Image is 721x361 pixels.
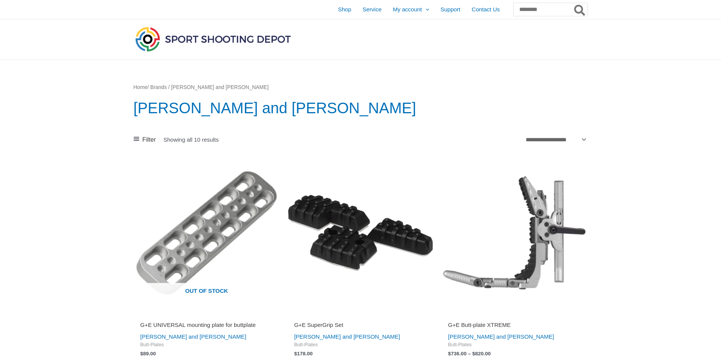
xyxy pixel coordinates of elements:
[523,134,588,145] select: Shop order
[140,321,273,329] h2: G+E UNIVERSAL mounting plate for buttplate
[448,311,581,320] iframe: Customer reviews powered by Trustpilot
[140,351,143,356] span: $
[294,321,427,331] a: G+E SuperGrip Set
[448,321,581,331] a: G+E Butt-plate XTREME
[140,311,273,320] iframe: Customer reviews powered by Trustpilot
[448,321,581,329] h2: G+E Butt-plate XTREME
[140,333,246,340] a: [PERSON_NAME] and [PERSON_NAME]
[140,321,273,331] a: G+E UNIVERSAL mounting plate for buttplate
[140,342,273,348] span: Butt-Plates
[294,311,427,320] iframe: Customer reviews powered by Trustpilot
[441,159,588,306] img: G+E Butt-plate XTREME
[134,159,280,306] img: UNIVERSAL mounting plate
[448,351,451,356] span: $
[448,351,467,356] bdi: 736.00
[134,97,588,119] h1: [PERSON_NAME] and [PERSON_NAME]
[140,351,156,356] bdi: 89.00
[134,83,588,92] nav: Breadcrumb
[294,321,427,329] h2: G+E SuperGrip Set
[472,351,475,356] span: $
[294,351,313,356] bdi: 178.00
[294,342,427,348] span: Butt-Plates
[448,342,581,348] span: Butt-Plates
[287,159,434,306] img: G+E SuperGrip Set
[142,134,156,145] span: Filter
[134,84,148,90] a: Home
[294,351,297,356] span: $
[134,25,293,53] img: Sport Shooting Depot
[139,283,274,300] span: Out of stock
[134,134,156,145] a: Filter
[448,333,554,340] a: [PERSON_NAME] and [PERSON_NAME]
[134,159,280,306] a: Out of stock
[468,351,471,356] span: –
[294,333,400,340] a: [PERSON_NAME] and [PERSON_NAME]
[164,137,219,142] p: Showing all 10 results
[573,3,587,16] button: Search
[472,351,491,356] bdi: 820.00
